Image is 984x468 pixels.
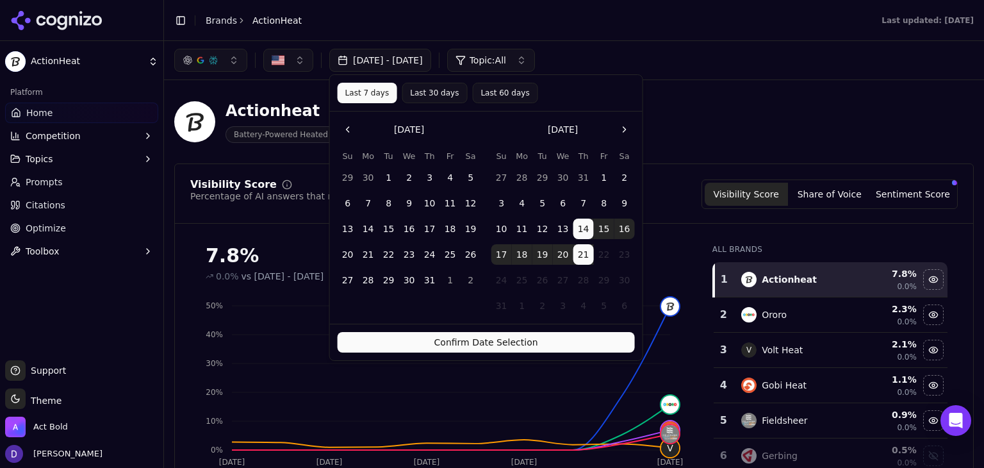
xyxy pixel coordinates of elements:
[719,448,728,464] div: 6
[512,244,532,265] button: Monday, August 18th, 2025, selected
[225,101,368,121] div: Actionheat
[206,15,237,26] a: Brands
[358,270,379,290] button: Monday, July 28th, 2025
[553,167,573,188] button: Wednesday, July 30th, 2025
[316,458,343,467] tspan: [DATE]
[762,344,803,356] div: Volt Heat
[720,272,728,287] div: 1
[491,244,512,265] button: Sunday, August 17th, 2025, selected
[211,446,223,455] tspan: 0%
[491,219,512,239] button: Sunday, August 10th, 2025
[206,359,223,368] tspan: 30%
[573,167,594,188] button: Thursday, July 31st, 2025
[26,176,63,188] span: Prompts
[661,396,679,414] img: ororo
[857,444,917,456] div: 0.5 %
[379,193,399,213] button: Tuesday, July 8th, 2025
[399,167,420,188] button: Wednesday, July 2nd, 2025
[338,270,358,290] button: Sunday, July 27th, 2025
[661,297,679,315] img: actionheat
[472,83,537,103] button: Last 60 days
[206,14,302,27] nav: breadcrumb
[329,49,431,72] button: [DATE] - [DATE]
[857,408,917,421] div: 0.9 %
[714,333,947,368] tr: 3VVolt Heat2.1%0.0%Hide volt heat data
[661,421,679,439] img: gobi heat
[174,101,215,142] img: ActionHeat
[379,167,399,188] button: Tuesday, July 1st, 2025
[338,83,397,103] button: Last 7 days
[923,446,944,466] button: Show gerbing data
[26,396,61,406] span: Theme
[923,269,944,290] button: Hide actionheat data
[897,352,917,362] span: 0.0%
[897,458,917,468] span: 0.0%
[594,219,614,239] button: Friday, August 15th, 2025, selected
[461,193,481,213] button: Saturday, July 12th, 2025
[399,150,420,162] th: Wednesday
[5,195,158,215] a: Citations
[594,150,614,162] th: Friday
[358,193,379,213] button: Monday, July 7th, 2025
[553,193,573,213] button: Wednesday, August 6th, 2025
[741,272,757,287] img: actionheat
[33,421,68,433] span: Act Bold
[714,403,947,439] tr: 5fieldsheerFieldsheer0.9%0.0%Hide fieldsheer data
[252,14,302,27] span: ActionHeat
[705,183,788,206] button: Visibility Score
[512,219,532,239] button: Monday, August 11th, 2025
[762,273,817,286] div: Actionheat
[871,183,955,206] button: Sentiment Score
[532,167,553,188] button: Tuesday, July 29th, 2025
[26,130,81,142] span: Competition
[714,297,947,333] tr: 2ororoOroro2.3%0.0%Hide ororo data
[338,150,358,162] th: Sunday
[657,458,684,467] tspan: [DATE]
[741,413,757,428] img: fieldsheer
[26,222,66,235] span: Optimize
[532,244,553,265] button: Tuesday, August 19th, 2025, selected
[379,244,399,265] button: Tuesday, July 22nd, 2025
[338,119,358,140] button: Go to the Previous Month
[399,193,420,213] button: Wednesday, July 9th, 2025
[206,244,687,267] div: 7.8%
[272,54,284,67] img: US
[379,150,399,162] th: Tuesday
[358,219,379,239] button: Monday, July 14th, 2025
[714,262,947,297] tr: 1actionheatActionheat7.8%0.0%Hide actionheat data
[379,270,399,290] button: Tuesday, July 29th, 2025
[897,281,917,292] span: 0.0%
[338,332,635,353] button: Confirm Date Selection
[923,410,944,431] button: Hide fieldsheer data
[206,388,223,397] tspan: 20%
[661,425,679,443] img: fieldsheer
[762,414,807,427] div: Fieldsheer
[28,448,102,460] span: [PERSON_NAME]
[461,219,481,239] button: Saturday, July 19th, 2025
[399,219,420,239] button: Wednesday, July 16th, 2025
[338,244,358,265] button: Sunday, July 20th, 2025
[741,342,757,358] span: V
[440,193,461,213] button: Friday, July 11th, 2025
[206,301,223,310] tspan: 50%
[440,219,461,239] button: Friday, July 18th, 2025
[897,422,917,433] span: 0.0%
[5,417,68,437] button: Open organization switcher
[491,167,512,188] button: Sunday, July 27th, 2025
[553,244,573,265] button: Wednesday, August 20th, 2025, selected
[491,193,512,213] button: Sunday, August 3rd, 2025
[788,183,871,206] button: Share of Voice
[461,270,481,290] button: Saturday, August 2nd, 2025
[573,244,594,265] button: Today, Thursday, August 21st, 2025, selected
[358,244,379,265] button: Monday, July 21st, 2025
[399,270,420,290] button: Wednesday, July 30th, 2025
[719,342,728,358] div: 3
[923,305,944,325] button: Hide ororo data
[553,219,573,239] button: Wednesday, August 13th, 2025
[5,126,158,146] button: Competition
[5,82,158,103] div: Platform
[420,150,440,162] th: Thursday
[512,193,532,213] button: Monday, August 4th, 2025
[358,150,379,162] th: Monday
[26,245,60,258] span: Toolbox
